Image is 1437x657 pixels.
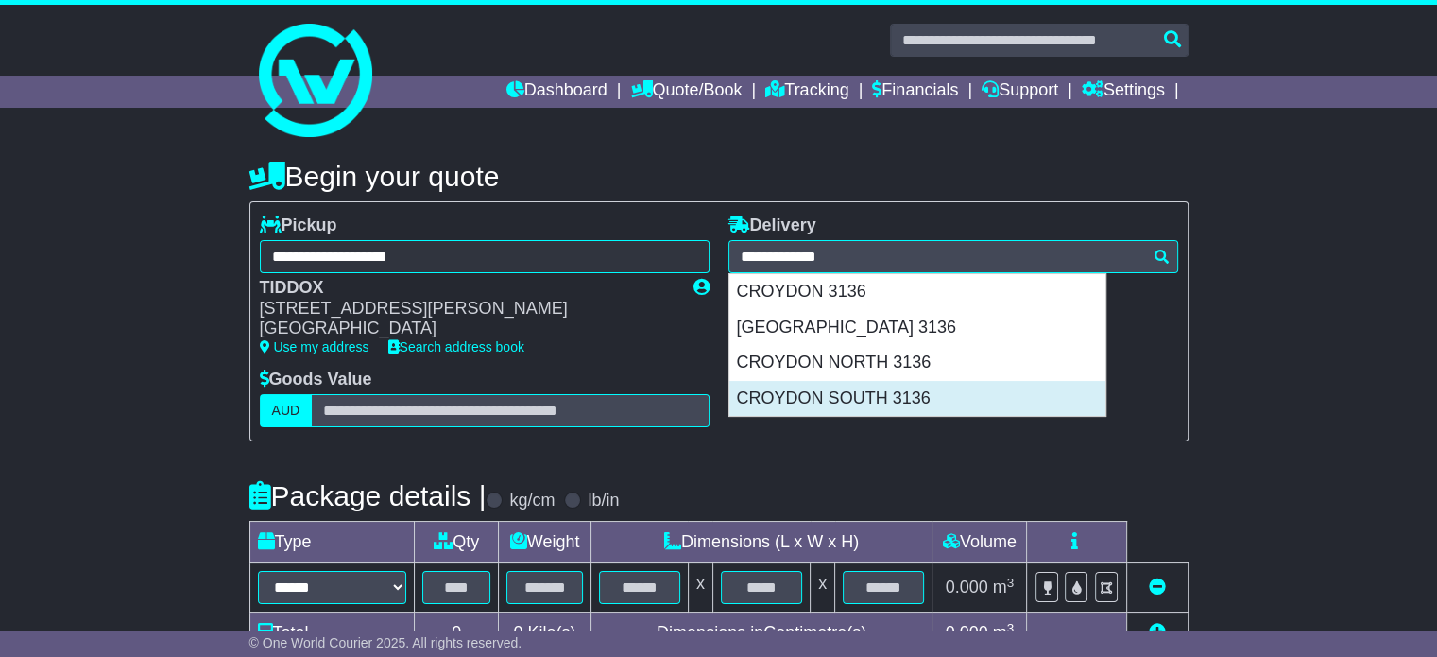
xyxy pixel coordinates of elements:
h4: Begin your quote [249,161,1189,192]
div: CROYDON NORTH 3136 [729,345,1105,381]
span: m [993,623,1015,642]
td: Weight [499,522,590,563]
a: Financials [872,76,958,108]
a: Use my address [260,339,369,354]
label: Goods Value [260,370,372,390]
div: CROYDON 3136 [729,274,1105,310]
a: Tracking [765,76,848,108]
td: x [811,563,835,613]
span: 0 [513,623,522,642]
span: 0.000 [946,578,988,596]
td: Qty [415,522,499,563]
label: kg/cm [509,491,555,511]
div: [GEOGRAPHIC_DATA] 3136 [729,310,1105,346]
a: Support [982,76,1058,108]
td: Dimensions in Centimetre(s) [590,613,932,654]
td: Type [249,522,415,563]
a: Remove this item [1149,578,1166,596]
label: Delivery [728,216,816,236]
a: Settings [1082,76,1165,108]
a: Dashboard [506,76,607,108]
td: Kilo(s) [499,613,590,654]
label: AUD [260,394,313,427]
sup: 3 [1007,576,1015,590]
div: TIDDOX [260,278,675,299]
label: Pickup [260,216,337,236]
td: x [688,563,712,613]
div: CROYDON SOUTH 3136 [729,381,1105,417]
a: Quote/Book [630,76,742,108]
td: Dimensions (L x W x H) [590,522,932,563]
sup: 3 [1007,621,1015,635]
typeahead: Please provide city [728,240,1178,273]
div: [STREET_ADDRESS][PERSON_NAME] [260,299,675,320]
td: 0 [415,613,499,654]
h4: Package details | [249,480,487,511]
a: Search address book [388,339,524,354]
span: m [993,578,1015,596]
label: lb/in [588,491,619,511]
span: 0.000 [946,623,988,642]
td: Volume [932,522,1027,563]
span: © One World Courier 2025. All rights reserved. [249,635,522,650]
td: Total [249,613,415,654]
a: Add new item [1149,623,1166,642]
div: [GEOGRAPHIC_DATA] [260,319,675,339]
